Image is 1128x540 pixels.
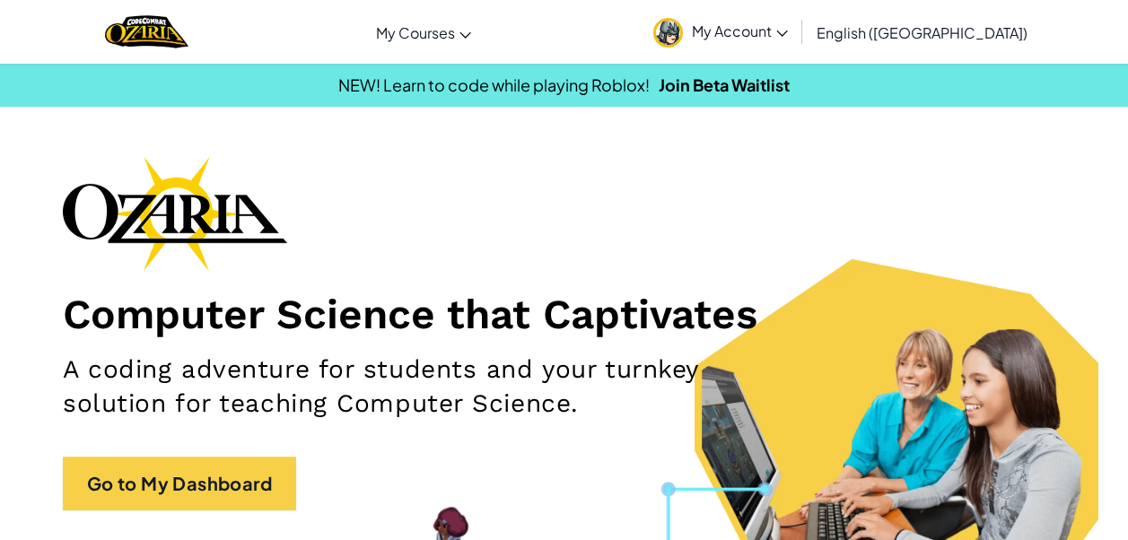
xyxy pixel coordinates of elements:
span: NEW! Learn to code while playing Roblox! [338,74,650,95]
h1: Computer Science that Captivates [63,289,1065,339]
img: Ozaria branding logo [63,156,287,271]
img: Home [105,13,188,50]
span: My Account [692,22,788,40]
span: My Courses [376,23,455,42]
a: English ([GEOGRAPHIC_DATA]) [808,8,1036,57]
a: Ozaria by CodeCombat logo [105,13,188,50]
a: My Account [644,4,797,60]
h2: A coding adventure for students and your turnkey solution for teaching Computer Science. [63,353,734,421]
a: Go to My Dashboard [63,457,296,510]
img: avatar [653,18,683,48]
span: English ([GEOGRAPHIC_DATA]) [817,23,1027,42]
a: My Courses [367,8,480,57]
a: Join Beta Waitlist [659,74,790,95]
